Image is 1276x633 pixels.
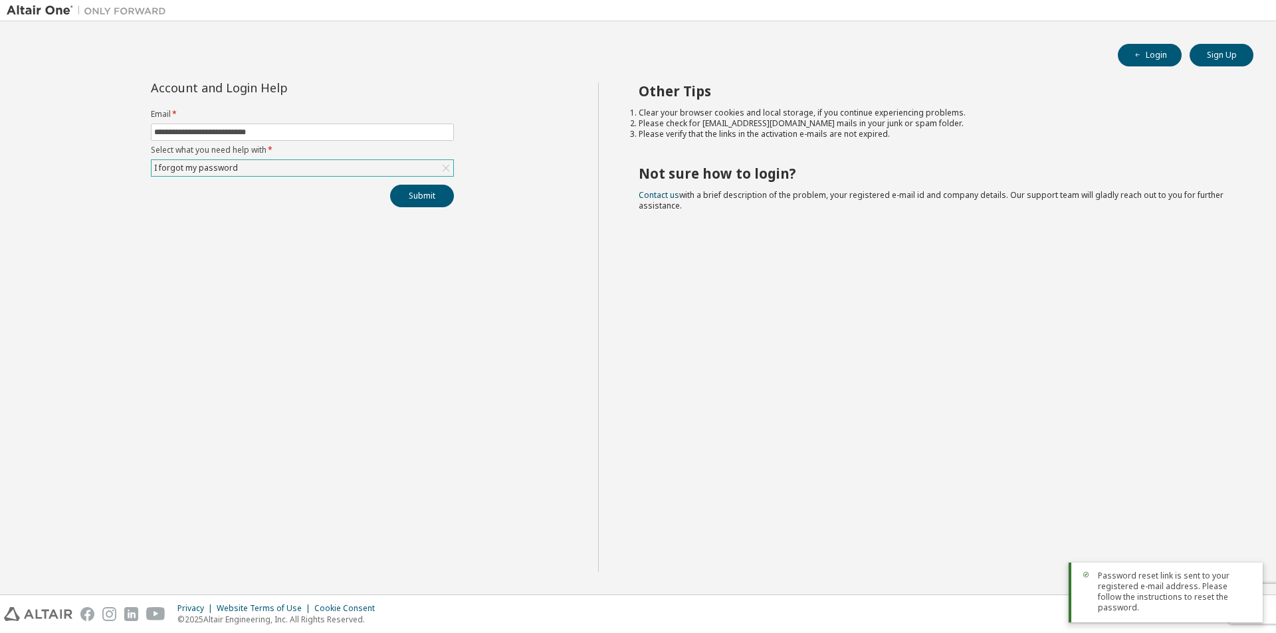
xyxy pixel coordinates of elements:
img: facebook.svg [80,607,94,621]
li: Please verify that the links in the activation e-mails are not expired. [639,129,1230,139]
label: Email [151,109,454,120]
div: Privacy [177,603,217,614]
img: Altair One [7,4,173,17]
li: Clear your browser cookies and local storage, if you continue experiencing problems. [639,108,1230,118]
img: altair_logo.svg [4,607,72,621]
button: Submit [390,185,454,207]
label: Select what you need help with [151,145,454,155]
a: Contact us [639,189,679,201]
li: Please check for [EMAIL_ADDRESS][DOMAIN_NAME] mails in your junk or spam folder. [639,118,1230,129]
div: I forgot my password [152,160,453,176]
img: instagram.svg [102,607,116,621]
button: Login [1118,44,1182,66]
img: linkedin.svg [124,607,138,621]
div: Account and Login Help [151,82,393,93]
span: Password reset link is sent to your registered e-mail address. Please follow the instructions to ... [1098,571,1252,613]
div: Website Terms of Use [217,603,314,614]
button: Sign Up [1190,44,1253,66]
div: I forgot my password [152,161,240,175]
span: with a brief description of the problem, your registered e-mail id and company details. Our suppo... [639,189,1223,211]
h2: Not sure how to login? [639,165,1230,182]
h2: Other Tips [639,82,1230,100]
div: Cookie Consent [314,603,383,614]
p: © 2025 Altair Engineering, Inc. All Rights Reserved. [177,614,383,625]
img: youtube.svg [146,607,165,621]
